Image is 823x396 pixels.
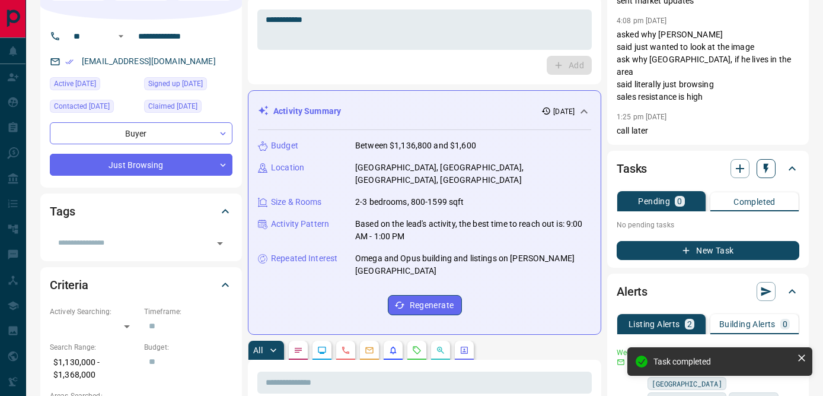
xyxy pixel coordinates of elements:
p: No pending tasks [617,216,799,234]
p: 2 [687,320,692,328]
svg: Email Verified [65,58,74,66]
svg: Requests [412,346,422,355]
button: New Task [617,241,799,260]
p: Location [271,161,304,174]
div: Fri Nov 29 2024 [144,100,232,116]
svg: Calls [341,346,350,355]
p: 0 [677,197,682,205]
p: call later [617,125,799,137]
p: Weekly [617,347,640,358]
svg: Lead Browsing Activity [317,346,327,355]
p: Omega and Opus building and listings on [PERSON_NAME][GEOGRAPHIC_DATA] [355,252,591,277]
h2: Tags [50,202,75,221]
p: [GEOGRAPHIC_DATA], [GEOGRAPHIC_DATA], [GEOGRAPHIC_DATA], [GEOGRAPHIC_DATA] [355,161,591,186]
p: Search Range: [50,342,138,353]
p: Timeframe: [144,306,232,317]
p: All [253,346,263,354]
span: Active [DATE] [54,78,96,90]
svg: Emails [365,346,374,355]
div: Sun Jul 13 2025 [50,100,138,116]
h2: Criteria [50,275,88,294]
p: Budget: [144,342,232,353]
div: Tags [50,197,232,226]
h2: Tasks [617,159,647,178]
svg: Opportunities [436,346,445,355]
p: Budget [271,140,298,152]
div: Activity Summary[DATE] [258,100,591,122]
p: $1,130,000 - $1,368,000 [50,353,138,385]
p: Building Alerts [719,320,776,328]
div: Sat Apr 06 2024 [144,77,232,94]
svg: Listing Alerts [388,346,398,355]
svg: Agent Actions [460,346,469,355]
span: Contacted [DATE] [54,100,110,112]
p: 1:25 pm [DATE] [617,113,667,121]
p: Repeated Interest [271,252,337,265]
div: Criteria [50,271,232,299]
a: [EMAIL_ADDRESS][DOMAIN_NAME] [82,56,216,66]
p: Listing Alerts [629,320,680,328]
p: Based on the lead's activity, the best time to reach out is: 9:00 AM - 1:00 PM [355,218,591,243]
div: Just Browsing [50,154,232,176]
p: Activity Summary [273,105,341,118]
p: Completed [733,198,776,206]
svg: Email [617,358,625,366]
p: Actively Searching: [50,306,138,317]
p: 2-3 bedrooms, 800-1599 sqft [355,196,464,208]
div: Fri Jul 11 2025 [50,77,138,94]
span: Signed up [DATE] [148,78,203,90]
div: Alerts [617,277,799,306]
button: Open [212,235,228,252]
p: asked why [PERSON_NAME] said just wanted to look at the image ask why [GEOGRAPHIC_DATA], if he li... [617,28,799,103]
p: 4:08 pm [DATE] [617,17,667,25]
h2: Alerts [617,282,647,301]
p: Pending [638,197,670,205]
p: 0 [783,320,787,328]
span: Claimed [DATE] [148,100,197,112]
div: Tasks [617,154,799,183]
p: Size & Rooms [271,196,322,208]
div: Buyer [50,122,232,144]
div: Task completed [653,357,792,366]
button: Regenerate [388,295,462,315]
p: [DATE] [553,106,575,117]
svg: Notes [294,346,303,355]
p: Activity Pattern [271,218,329,230]
button: Open [114,29,128,43]
p: Between $1,136,800 and $1,600 [355,140,476,152]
